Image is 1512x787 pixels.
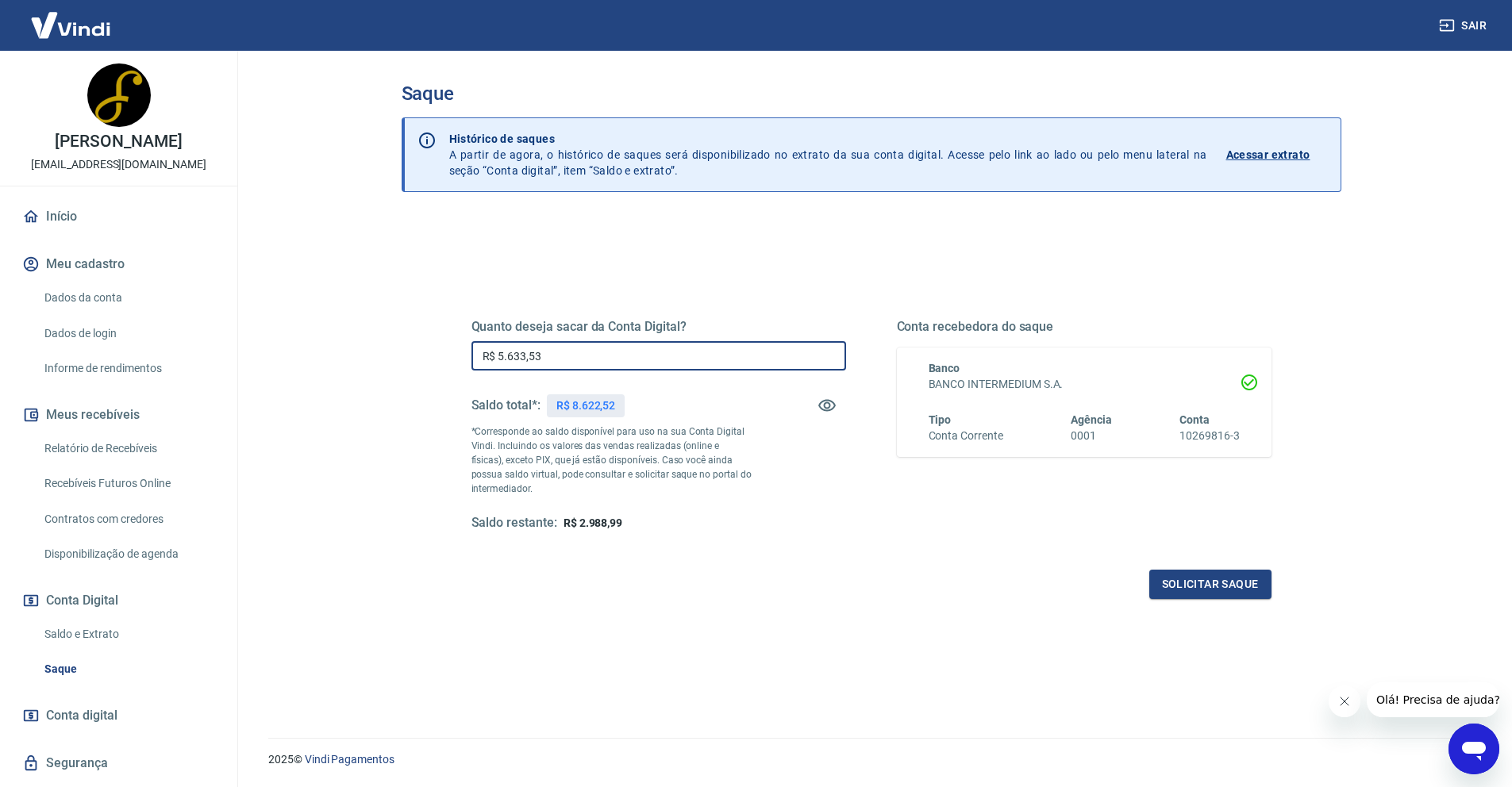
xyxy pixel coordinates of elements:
[46,704,117,727] span: Conta digital
[38,503,218,536] a: Contratos com credores
[929,428,1003,444] h6: Conta Corrente
[19,199,218,234] a: Início
[1367,682,1499,717] iframe: Message from company
[1071,413,1112,426] span: Agência
[31,156,206,173] p: [EMAIL_ADDRESS][DOMAIN_NAME]
[1071,428,1112,444] h6: 0001
[1179,428,1240,444] h6: 10269816-3
[19,583,218,618] button: Conta Digital
[55,133,182,150] p: [PERSON_NAME]
[471,319,846,335] h5: Quanto deseja sacar da Conta Digital?
[268,751,1474,768] p: 2025 ©
[556,397,615,414] p: R$ 8.622,52
[564,516,622,529] span: R$ 2.988,99
[471,397,541,413] h5: Saldo total*:
[1226,147,1310,163] p: Acessar extrato
[471,515,557,532] h5: Saldo restante:
[897,319,1272,335] h5: Conta recebedora do saque
[19,1,122,49] img: Vindi
[38,282,218,314] a: Dados da conta
[19,397,218,432] button: Meus recebíveis
[38,653,218,685] a: Saque
[305,753,394,766] a: Vindi Pagamentos
[1329,685,1360,717] iframe: Close message
[449,131,1207,179] p: A partir de agora, o histórico de saques será disponibilizado no extrato da sua conta digital. Ac...
[19,746,218,781] a: Segurança
[471,424,752,496] p: *Corresponde ao saldo disponível para uso na sua Conta Digital Vindi. Incluindo os valores das ve...
[38,618,218,651] a: Saldo e Extrato
[402,83,1341,105] h3: Saque
[929,376,1240,393] h6: BANCO INTERMEDIUM S.A.
[1226,131,1328,179] a: Acessar extrato
[38,432,218,465] a: Relatório de Recebíveis
[1449,724,1499,774] iframe: Button to launch messaging window
[1179,413,1210,426] span: Conta
[929,413,952,426] span: Tipo
[38,317,218,350] a: Dados de login
[87,63,151,127] img: 4ee3ae69-5e29-4cd7-b5ef-aa7cd243b3fc.jpeg
[1149,570,1272,599] button: Solicitar saque
[19,247,218,282] button: Meu cadastro
[1436,11,1493,40] button: Sair
[929,362,960,374] span: Banco
[38,352,218,385] a: Informe de rendimentos
[10,11,133,24] span: Olá! Precisa de ajuda?
[449,131,1207,147] p: Histórico de saques
[19,698,218,733] a: Conta digital
[38,538,218,570] a: Disponibilização de agenda
[38,467,218,500] a: Recebíveis Futuros Online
